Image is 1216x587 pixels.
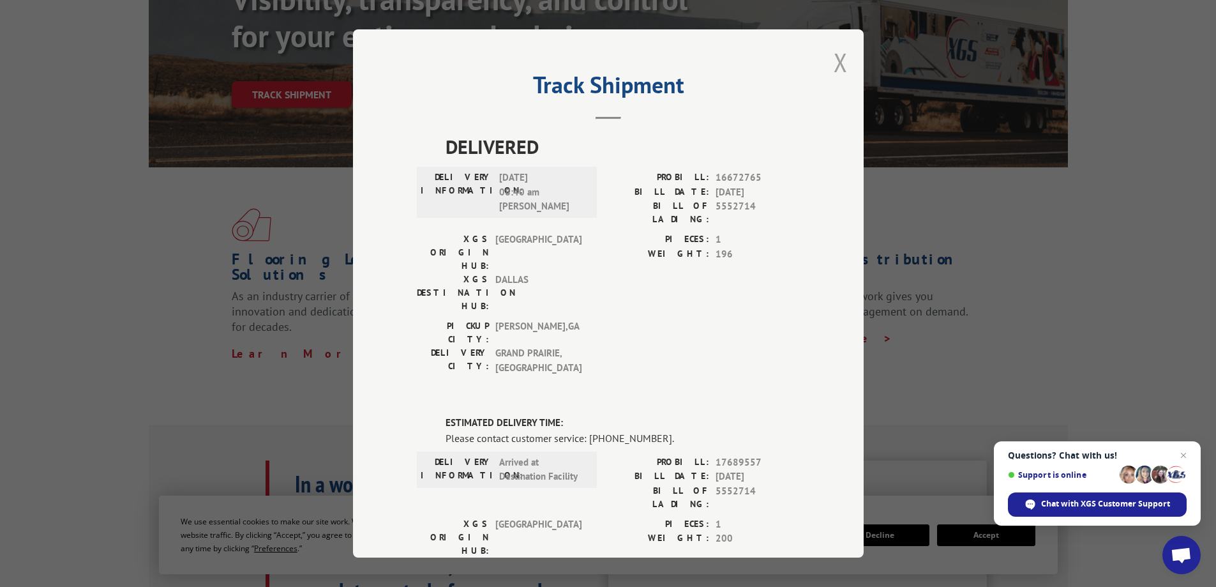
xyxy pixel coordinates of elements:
label: PROBILL: [608,455,709,470]
span: Support is online [1008,470,1115,480]
label: WEIGHT: [608,531,709,546]
div: Chat with XGS Customer Support [1008,492,1187,517]
span: [PERSON_NAME] , GA [495,319,582,346]
span: GRAND PRAIRIE , [GEOGRAPHIC_DATA] [495,346,582,375]
span: 16672765 [716,171,800,185]
span: 5552714 [716,199,800,226]
span: DELIVERED [446,132,800,161]
span: [DATE] [716,185,800,200]
label: BILL OF LADING: [608,199,709,226]
span: [DATE] 08:40 am [PERSON_NAME] [499,171,585,214]
label: BILL DATE: [608,185,709,200]
button: Close modal [834,45,848,79]
span: Close chat [1176,448,1191,463]
label: DELIVERY CITY: [417,346,489,375]
label: PIECES: [608,233,709,247]
label: DELIVERY INFORMATION: [421,171,493,214]
label: PROBILL: [608,171,709,185]
div: Open chat [1162,536,1201,574]
label: PICKUP CITY: [417,319,489,346]
span: [GEOGRAPHIC_DATA] [495,233,582,273]
label: DELIVERY INFORMATION: [421,455,493,484]
label: XGS ORIGIN HUB: [417,233,489,273]
h2: Track Shipment [417,76,800,100]
label: BILL OF LADING: [608,484,709,511]
span: 196 [716,247,800,262]
span: [DATE] [716,469,800,484]
label: XGS ORIGIN HUB: [417,517,489,558]
span: 17689557 [716,455,800,470]
label: BILL DATE: [608,469,709,484]
span: 5552714 [716,484,800,511]
label: PIECES: [608,517,709,532]
span: 1 [716,233,800,247]
span: Questions? Chat with us! [1008,450,1187,461]
span: [GEOGRAPHIC_DATA] [495,517,582,558]
span: 200 [716,531,800,546]
label: WEIGHT: [608,247,709,262]
span: Arrived at Destination Facility [499,455,585,484]
label: ESTIMATED DELIVERY TIME: [446,416,800,431]
div: Please contact customer service: [PHONE_NUMBER]. [446,431,800,446]
label: XGS DESTINATION HUB: [417,273,489,313]
span: 1 [716,517,800,532]
span: Chat with XGS Customer Support [1041,498,1170,510]
span: DALLAS [495,273,582,313]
